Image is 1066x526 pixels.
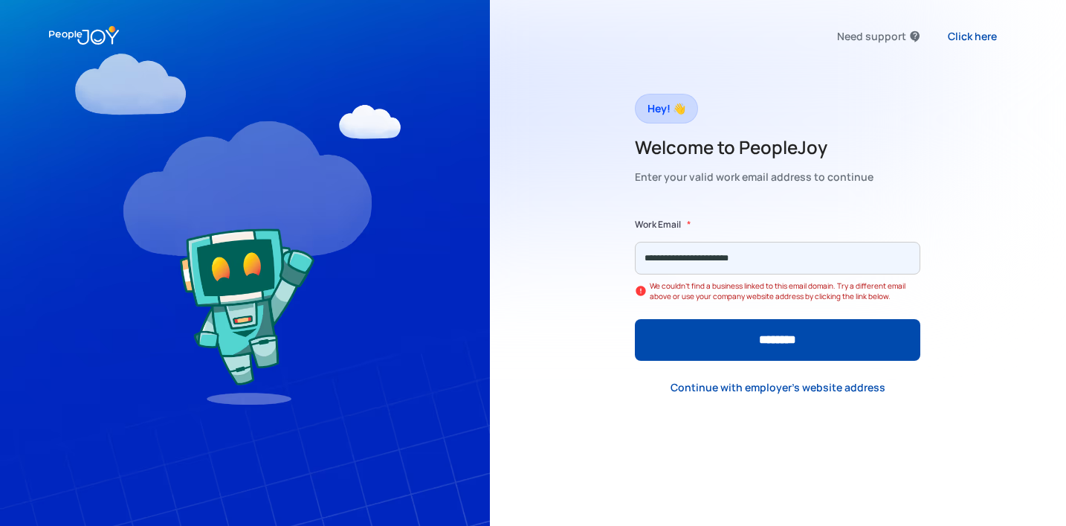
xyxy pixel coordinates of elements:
[635,135,873,159] h2: Welcome to PeopleJoy
[948,29,997,44] div: Click here
[635,217,681,232] label: Work Email
[647,98,685,119] div: Hey! 👋
[671,380,885,395] div: Continue with employer's website address
[635,217,920,361] form: Form
[650,280,920,301] div: We couldn't find a business linked to this email domain. Try a different email above or use your ...
[936,21,1009,51] a: Click here
[635,167,873,187] div: Enter your valid work email address to continue
[659,372,897,402] a: Continue with employer's website address
[837,26,906,47] div: Need support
